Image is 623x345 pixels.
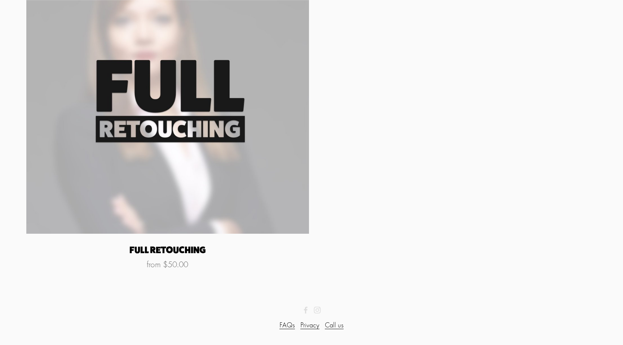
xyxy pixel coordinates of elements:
[302,306,309,314] a: 2 Dudes & A Booth
[129,245,206,255] div: Full Retouching
[325,320,344,331] a: Call us
[129,258,206,271] div: from $50.00
[279,320,295,331] a: FAQs
[314,306,321,314] a: Instagram
[300,320,319,331] a: Privacy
